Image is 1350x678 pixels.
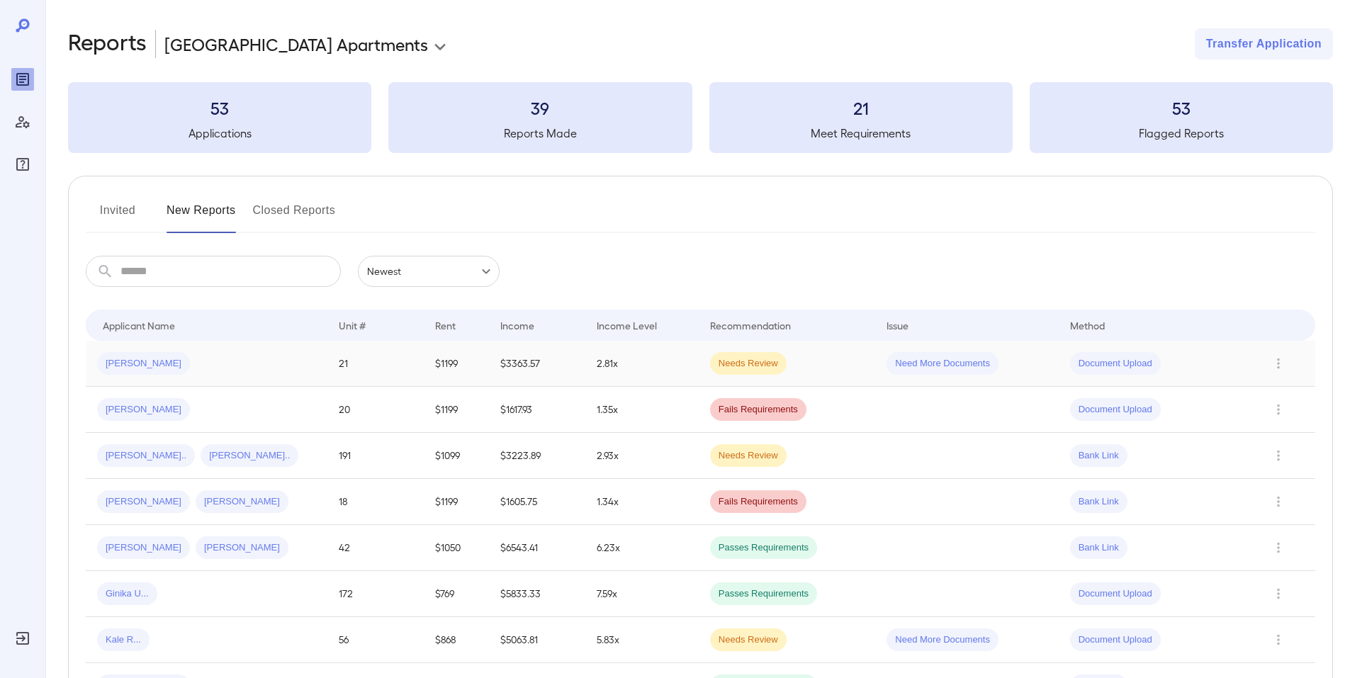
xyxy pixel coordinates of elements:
td: $1617.93 [489,387,585,433]
td: 172 [327,571,424,617]
button: Row Actions [1267,582,1290,605]
div: Manage Users [11,111,34,133]
td: $6543.41 [489,525,585,571]
td: $3363.57 [489,341,585,387]
span: [PERSON_NAME].. [97,449,195,463]
h2: Reports [68,28,147,60]
span: Bank Link [1070,495,1127,509]
div: Income Level [597,317,657,334]
span: Ginika U... [97,587,157,601]
span: Needs Review [710,449,787,463]
div: Income [500,317,534,334]
td: 42 [327,525,424,571]
td: 191 [327,433,424,479]
button: Invited [86,199,150,233]
button: Row Actions [1267,536,1290,559]
td: 1.35x [585,387,698,433]
h5: Reports Made [388,125,692,142]
td: $1099 [424,433,490,479]
h5: Flagged Reports [1030,125,1333,142]
button: Transfer Application [1195,28,1333,60]
h3: 21 [709,96,1013,119]
h5: Meet Requirements [709,125,1013,142]
span: Fails Requirements [710,403,806,417]
div: Log Out [11,627,34,650]
span: [PERSON_NAME] [97,495,190,509]
td: $769 [424,571,490,617]
button: Closed Reports [253,199,336,233]
td: $1050 [424,525,490,571]
h3: 53 [1030,96,1333,119]
div: Unit # [339,317,366,334]
span: Needs Review [710,633,787,647]
span: [PERSON_NAME] [97,403,190,417]
td: 1.34x [585,479,698,525]
div: Rent [435,317,458,334]
span: Bank Link [1070,541,1127,555]
button: Row Actions [1267,628,1290,651]
span: Need More Documents [887,633,999,647]
td: 56 [327,617,424,663]
td: 2.93x [585,433,698,479]
button: New Reports [167,199,236,233]
td: 21 [327,341,424,387]
td: 5.83x [585,617,698,663]
span: Passes Requirements [710,587,817,601]
td: 18 [327,479,424,525]
span: Needs Review [710,357,787,371]
td: 7.59x [585,571,698,617]
td: 2.81x [585,341,698,387]
div: FAQ [11,153,34,176]
td: $1199 [424,479,490,525]
button: Row Actions [1267,352,1290,375]
span: Kale R... [97,633,150,647]
summary: 53Applications39Reports Made21Meet Requirements53Flagged Reports [68,82,1333,153]
span: [PERSON_NAME] [97,357,190,371]
span: Bank Link [1070,449,1127,463]
span: [PERSON_NAME] [196,495,288,509]
td: 6.23x [585,525,698,571]
span: Document Upload [1070,633,1161,647]
td: $1199 [424,341,490,387]
p: [GEOGRAPHIC_DATA] Apartments [164,33,428,55]
div: Reports [11,68,34,91]
td: $5063.81 [489,617,585,663]
td: $1605.75 [489,479,585,525]
button: Row Actions [1267,490,1290,513]
span: Passes Requirements [710,541,817,555]
td: $5833.33 [489,571,585,617]
div: Recommendation [710,317,791,334]
button: Row Actions [1267,398,1290,421]
div: Applicant Name [103,317,175,334]
span: Document Upload [1070,403,1161,417]
td: $3223.89 [489,433,585,479]
button: Row Actions [1267,444,1290,467]
h3: 39 [388,96,692,119]
span: [PERSON_NAME].. [201,449,298,463]
h5: Applications [68,125,371,142]
span: Need More Documents [887,357,999,371]
span: Document Upload [1070,587,1161,601]
h3: 53 [68,96,371,119]
td: 20 [327,387,424,433]
div: Issue [887,317,909,334]
span: Fails Requirements [710,495,806,509]
span: [PERSON_NAME] [196,541,288,555]
td: $1199 [424,387,490,433]
div: Method [1070,317,1105,334]
span: [PERSON_NAME] [97,541,190,555]
div: Newest [358,256,500,287]
td: $868 [424,617,490,663]
span: Document Upload [1070,357,1161,371]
